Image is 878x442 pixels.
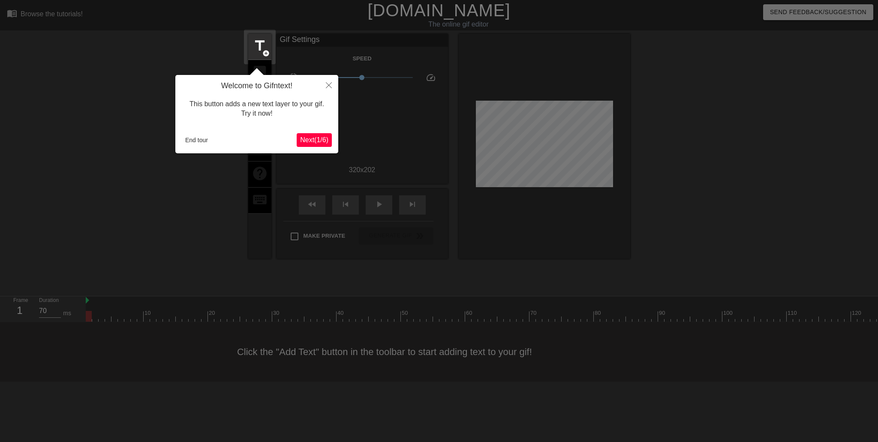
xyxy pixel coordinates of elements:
div: This button adds a new text layer to your gif. Try it now! [182,91,332,127]
span: Next ( 1 / 6 ) [300,136,328,143]
h4: Welcome to Gifntext! [182,81,332,91]
button: End tour [182,134,211,146]
button: Next [297,133,332,147]
button: Close [319,75,338,95]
